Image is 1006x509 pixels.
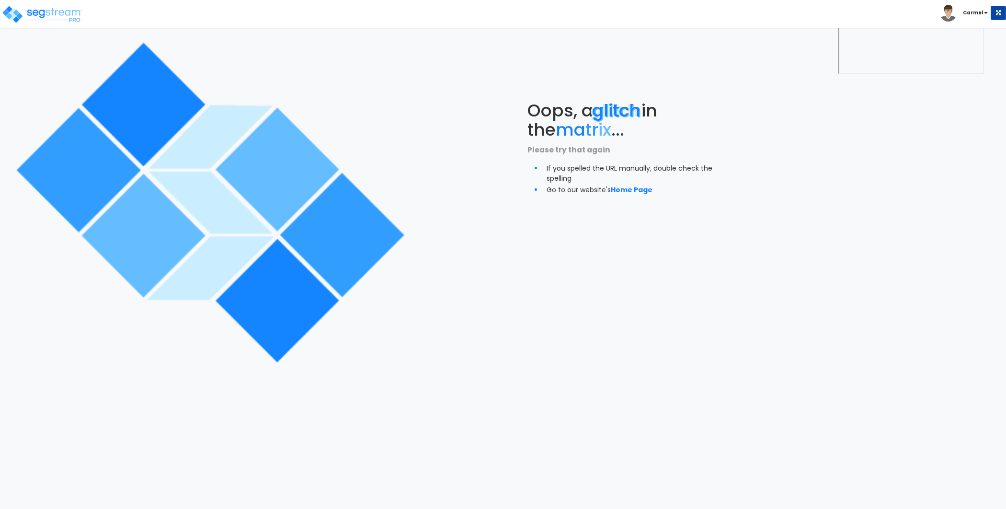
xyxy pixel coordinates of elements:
[547,183,730,196] li: Go to our website's
[547,162,730,184] li: If you spelled the URL manually, double check the spelling
[527,144,730,156] p: Please try that again
[611,185,652,195] a: Home Page
[598,117,611,142] span: ix
[527,98,657,142] span: Oops, a in the ...
[556,117,585,142] span: ma
[593,98,641,123] span: glitch
[1,5,83,24] img: logo_pro_r.png
[940,5,957,22] img: avatar.png
[585,117,598,142] span: tr
[963,9,983,16] b: Carmel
